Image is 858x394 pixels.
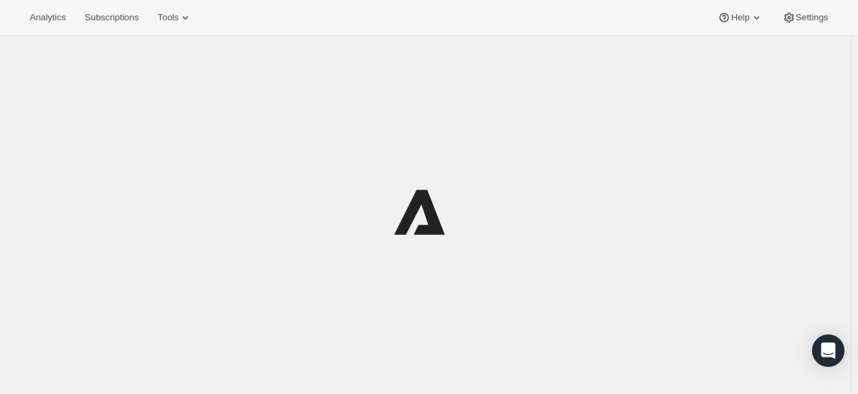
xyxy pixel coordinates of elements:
button: Help [709,8,771,27]
button: Subscriptions [76,8,147,27]
button: Tools [149,8,200,27]
span: Analytics [30,12,66,23]
button: Settings [774,8,836,27]
div: Open Intercom Messenger [812,334,844,367]
span: Subscriptions [85,12,139,23]
button: Analytics [22,8,74,27]
span: Tools [158,12,178,23]
span: Help [731,12,749,23]
span: Settings [796,12,828,23]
